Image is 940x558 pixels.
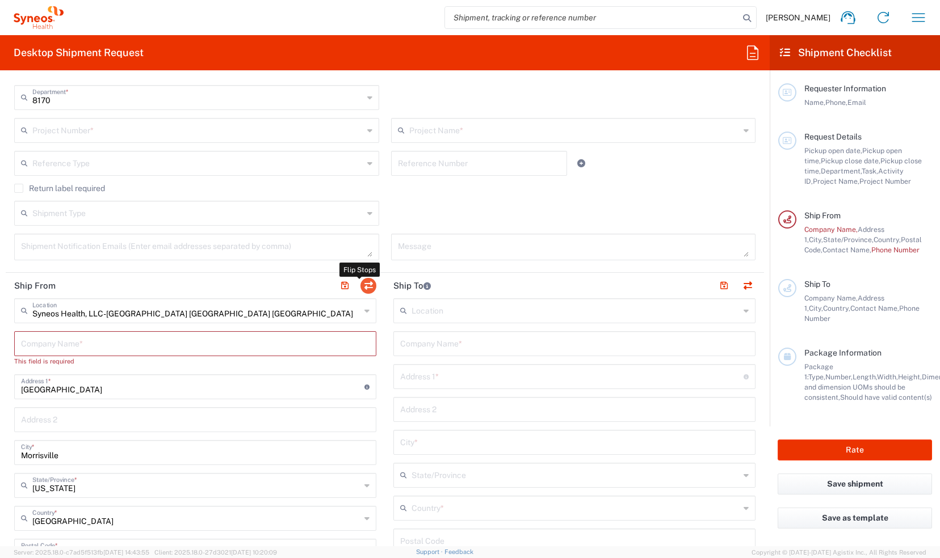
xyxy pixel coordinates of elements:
span: Pickup open date, [804,146,862,155]
span: Client: 2025.18.0-27d3021 [154,549,277,556]
a: Support [416,548,444,555]
span: Request Details [804,132,862,141]
input: Shipment, tracking or reference number [445,7,739,28]
h2: Ship To [393,280,431,291]
span: Ship To [804,280,830,289]
span: Project Name, [813,177,859,185]
span: Company Name, [804,294,858,302]
a: Feedback [444,548,473,555]
span: Server: 2025.18.0-c7ad5f513fb [14,549,149,556]
div: This field is required [14,356,376,366]
span: Phone Number [871,246,920,254]
a: Add Reference [573,155,589,171]
span: Width, [877,373,898,381]
span: Department, [821,167,862,175]
button: Save shipment [778,474,932,494]
span: Height, [898,373,922,381]
span: Country, [823,304,850,312]
span: Ship From [804,211,841,220]
span: Type, [808,373,825,381]
span: Email [847,98,866,107]
span: Package 1: [804,362,833,381]
button: Save as template [778,508,932,529]
span: Contact Name, [850,304,899,312]
span: Country, [874,235,901,244]
span: [DATE] 10:20:09 [231,549,277,556]
span: City, [809,304,823,312]
span: Length, [853,373,877,381]
span: Number, [825,373,853,381]
span: Task, [862,167,878,175]
span: State/Province, [823,235,874,244]
span: Should have valid content(s) [840,393,932,401]
h2: Shipment Checklist [780,46,892,60]
span: Copyright © [DATE]-[DATE] Agistix Inc., All Rights Reserved [752,547,926,557]
span: Requester Information [804,84,886,93]
span: City, [809,235,823,244]
span: Company Name, [804,225,858,234]
span: Contact Name, [822,246,871,254]
h2: Ship From [14,280,56,291]
span: [DATE] 14:43:55 [103,549,149,556]
h2: Desktop Shipment Request [14,46,144,60]
span: Package Information [804,348,882,357]
label: Return label required [14,184,105,193]
span: [PERSON_NAME] [766,12,830,23]
span: Phone, [825,98,847,107]
span: Pickup close date, [821,157,880,165]
button: Rate [778,439,932,460]
span: Project Number [859,177,911,185]
span: Name, [804,98,825,107]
